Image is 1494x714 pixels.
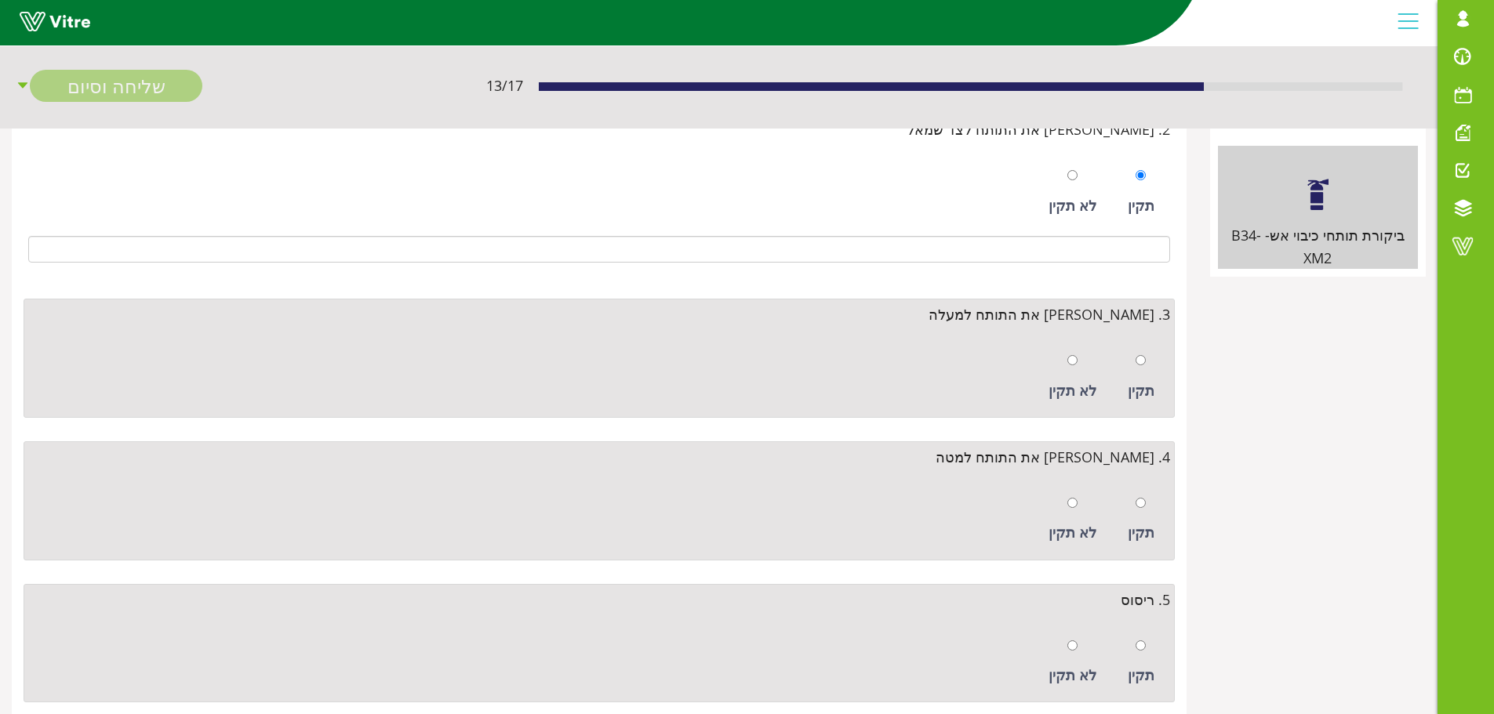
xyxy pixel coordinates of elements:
span: caret-down [16,70,30,102]
div: לא תקין [1049,521,1096,543]
span: 4. [PERSON_NAME] את התותח למטה [936,446,1170,468]
div: ביקורת תותחי כיבוי אש- B34-XM2 [1218,224,1418,269]
span: 3. [PERSON_NAME] את התותח למעלה [929,303,1170,325]
div: לא תקין [1049,664,1096,686]
div: תקין [1128,379,1154,401]
span: 5. ריסוס [1121,589,1170,611]
div: לא תקין [1049,194,1096,216]
span: 13 / 17 [486,74,523,96]
span: 2. [PERSON_NAME] את התותח לצד שמאל [907,118,1170,140]
div: תקין [1128,664,1154,686]
div: תקין [1128,521,1154,543]
div: תקין [1128,194,1154,216]
div: לא תקין [1049,379,1096,401]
